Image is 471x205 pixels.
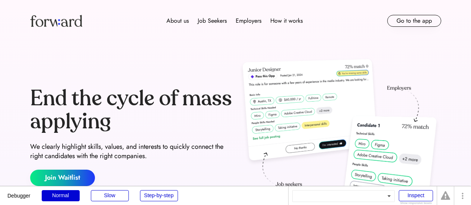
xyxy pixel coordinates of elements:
button: Join Waitlist [30,170,95,186]
div: Normal [42,190,80,201]
div: Step-by-step [140,190,178,201]
div: End the cycle of mass applying [30,87,233,133]
div: How it works [270,16,303,25]
div: We clearly highlight skills, values, and interests to quickly connect the right candidates with t... [30,142,233,161]
div: Show responsive boxes [399,202,433,205]
div: Employers [236,16,261,25]
img: Forward logo [30,15,82,27]
div: About us [166,16,189,25]
div: Slow [91,190,129,201]
div: Job Seekers [198,16,227,25]
div: Inspect [399,190,433,201]
button: Go to the app [387,15,441,27]
div: Debugger [7,186,31,198]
